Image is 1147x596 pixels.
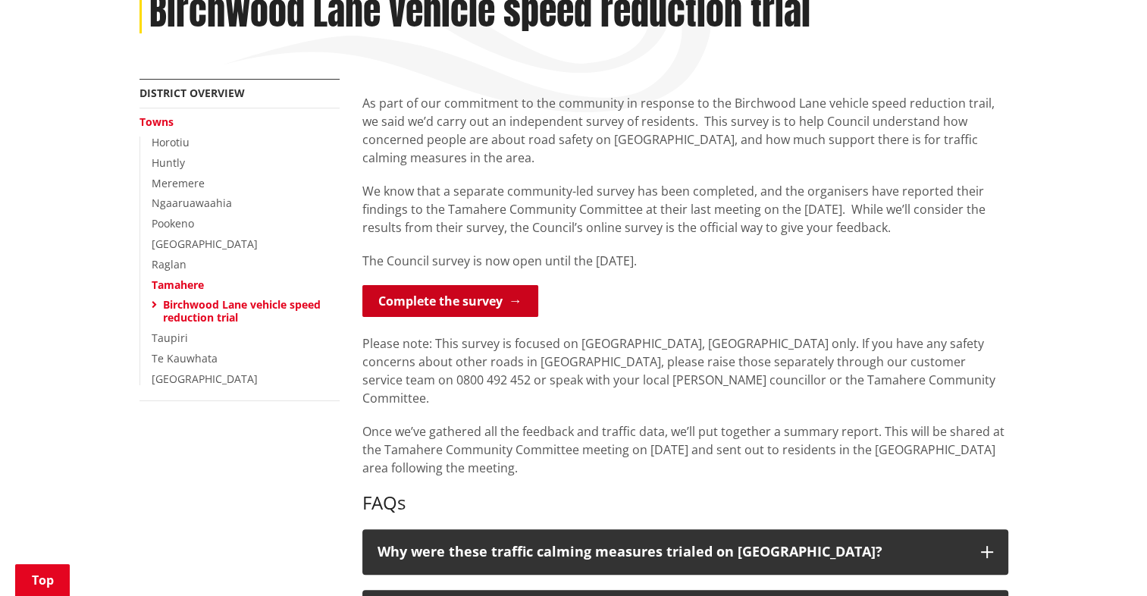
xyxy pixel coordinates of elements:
p: Please note: This survey is focused on [GEOGRAPHIC_DATA], [GEOGRAPHIC_DATA] only. If you have any... [362,334,1008,407]
a: Meremere [152,176,205,190]
a: Ngaaruawaahia [152,196,232,210]
button: Why were these traffic calming measures trialed on [GEOGRAPHIC_DATA]? [362,529,1008,575]
a: Huntly [152,155,185,170]
a: Raglan [152,257,186,271]
p: Once we’ve gathered all the feedback and traffic data, we’ll put together a summary report. This ... [362,422,1008,477]
a: Complete the survey [362,285,538,317]
a: Te Kauwhata [152,351,218,365]
a: Towns [139,114,174,129]
p: We know that a separate community-led survey has been completed, and the organisers have reported... [362,182,1008,237]
p: The Council survey is now open until the [DATE]. [362,252,1008,270]
a: [GEOGRAPHIC_DATA] [152,372,258,386]
a: Horotiu [152,135,190,149]
a: District overview [139,86,245,100]
p: Why were these traffic calming measures trialed on [GEOGRAPHIC_DATA]? [378,544,966,560]
a: Pookeno [152,216,194,231]
iframe: Messenger Launcher [1077,532,1132,587]
p: As part of our commitment to the community in response to the Birchwood Lane vehicle speed reduct... [362,94,1008,167]
a: Birchwood Lane vehicle speed reduction trial [163,297,321,325]
a: [GEOGRAPHIC_DATA] [152,237,258,251]
a: Tamahere [152,278,204,292]
h3: FAQs [362,492,1008,514]
a: Taupiri [152,331,188,345]
a: Top [15,564,70,596]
